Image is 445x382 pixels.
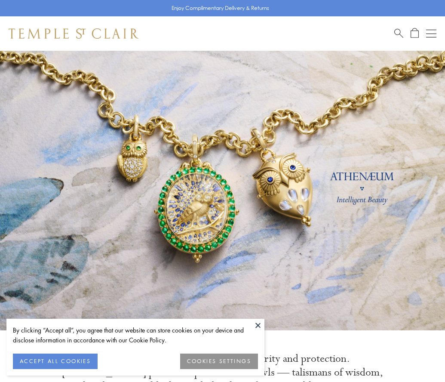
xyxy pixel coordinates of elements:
[180,354,258,369] button: COOKIES SETTINGS
[13,325,258,345] div: By clicking “Accept all”, you agree that our website can store cookies on your device and disclos...
[426,28,436,39] button: Open navigation
[13,354,98,369] button: ACCEPT ALL COOKIES
[9,28,138,39] img: Temple St. Clair
[394,28,403,39] a: Search
[411,28,419,39] a: Open Shopping Bag
[172,4,269,12] p: Enjoy Complimentary Delivery & Returns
